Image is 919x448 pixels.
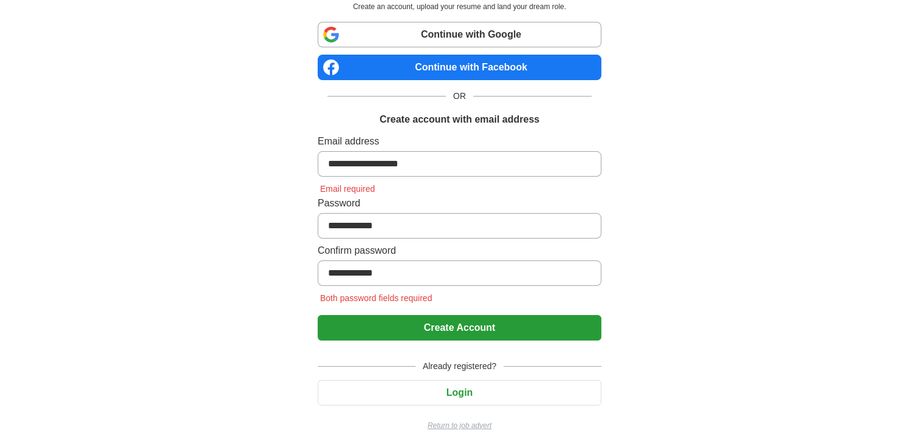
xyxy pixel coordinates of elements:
a: Login [318,387,601,398]
a: Continue with Google [318,22,601,47]
span: Already registered? [415,360,504,373]
span: Both password fields required [318,293,434,303]
p: Create an account, upload your resume and land your dream role. [320,1,599,12]
label: Confirm password [318,243,601,258]
label: Email address [318,134,601,149]
h1: Create account with email address [380,112,539,127]
span: OR [446,90,473,103]
a: Return to job advert [318,420,601,431]
a: Continue with Facebook [318,55,601,80]
button: Create Account [318,315,601,341]
button: Login [318,380,601,406]
span: Email required [318,184,377,194]
label: Password [318,196,601,211]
